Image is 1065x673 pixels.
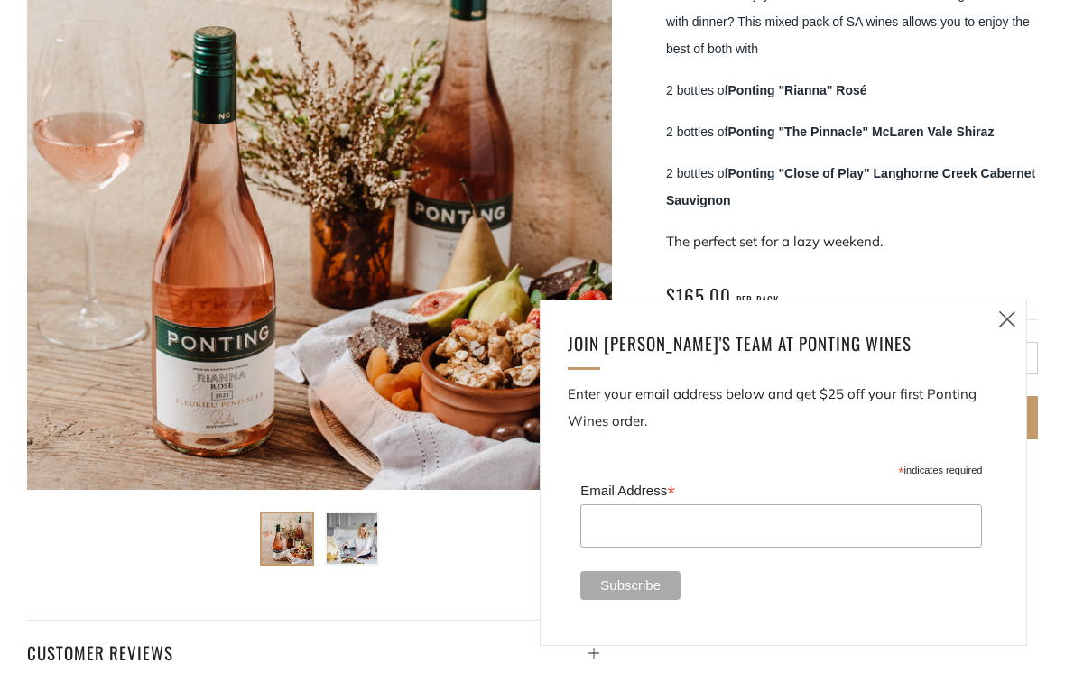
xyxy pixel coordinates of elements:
span: $165.00 [666,281,731,309]
p: Enter your email address below and get $25 off your first Ponting Wines order. [568,381,999,435]
button: Load image into Gallery viewer, Rosé &amp; Reds - Mixed Pack [260,512,314,566]
p: The perfect set for a lazy weekend. [666,228,1038,255]
span: per pack [736,293,779,307]
label: Email Address [580,477,982,502]
input: Subscribe [580,571,681,600]
a: Customer Reviews [27,620,612,668]
img: Load image into Gallery viewer, Rosé &amp; Reds - Mixed Pack [262,513,312,564]
div: indicates required [580,460,982,477]
img: Load image into Gallery viewer, Rosé &amp; Reds - Mixed Pack [327,513,377,564]
strong: Ponting "Close of Play" Langhorne Creek Cabernet Sauvignon [666,166,1035,207]
h4: Join [PERSON_NAME]'s team at ponting Wines [568,327,977,358]
strong: Ponting "The Pinnacle" McLaren Vale Shiraz [728,124,995,139]
span: 2 bottles of [666,166,1035,207]
span: 2 bottles of [666,124,994,139]
h4: Customer Reviews [27,637,612,668]
strong: Ponting "Rianna" Rosé [728,83,867,97]
span: 2 bottles of [666,83,867,97]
